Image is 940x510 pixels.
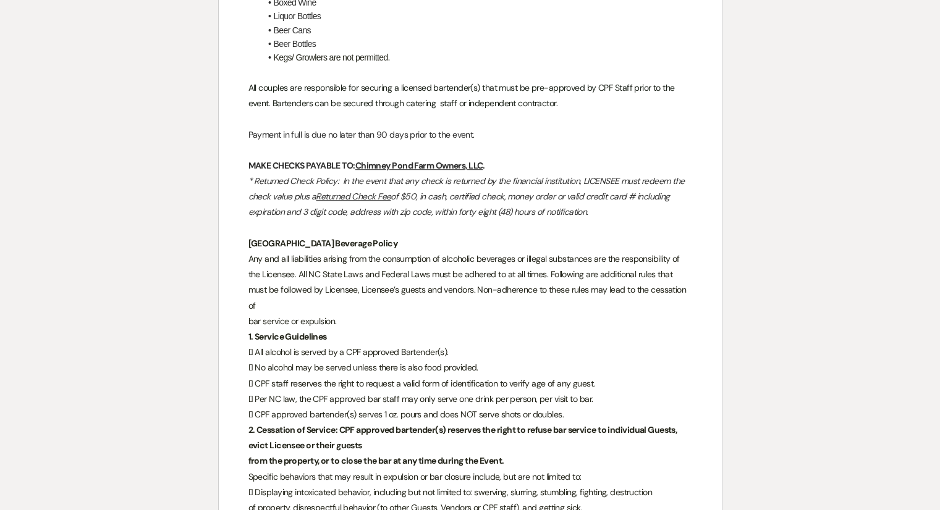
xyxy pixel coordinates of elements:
u: Returned Check Fee [316,191,391,202]
li: Liquor Bottles [261,9,692,23]
strong: [GEOGRAPHIC_DATA] Beverage Policy [248,238,398,249]
p: Payment in full is due no later than 90 days prior to the event. [248,127,692,143]
strong: MAKE CHECKS PAYABLE TO: . [248,160,485,171]
span:  Displaying intoxicated behavior, including but not limited to: swerving, slurring, stumbling, f... [248,487,652,498]
span: must be followed by Licensee, Licensee’s guests and vendors. Non-adherence to these rules may lea... [248,284,688,311]
span: All couples are responsible for securing a licensed bartender(s) that must be pre-approved by CPF... [248,82,677,109]
span:  All alcohol is served by a CPF approved Bartender(s). [248,346,449,357]
span:  CPF approved bartender(s) serves 1 oz. pours and does NOT serve shots or doubles. [248,409,564,420]
strong: from the property, or to close the bar at any time during the Event. [248,455,504,466]
span: bar service or expulsion. [248,316,337,327]
span:  Per NC law, the CPF approved bar staff may only serve one drink per person, per visit to bar. [248,393,593,404]
span:  No alcohol may be served unless there is also food provided. [248,362,478,373]
span: Any and all liabilities arising from the consumption of alcoholic beverages or illegal substances... [248,253,680,264]
u: Chimney Pond Farm Owners, LLC [355,160,483,171]
li: Beer Cans [261,23,692,37]
span: the Licensee. All NC State Laws and Federal Laws must be adhered to at all times. Following are a... [248,269,672,280]
em: * Returned Check Policy: In the event that any check is returned by the financial institution, LI... [248,175,687,217]
strong: 2. Cessation of Service: CPF approved bartender(s) reserves the right to refuse bar service to in... [248,424,679,451]
span: Kegs/ Growlers are not permitted. [274,52,390,62]
li: Beer Bottles [261,37,692,51]
span: Specific behaviors that may result in expulsion or bar closure include, but are not limited to: [248,471,582,482]
span:  CPF staff reserves the right to request a valid form of identification to verify age of any guest. [248,378,595,389]
strong: 1. Service Guidelines [248,331,327,342]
